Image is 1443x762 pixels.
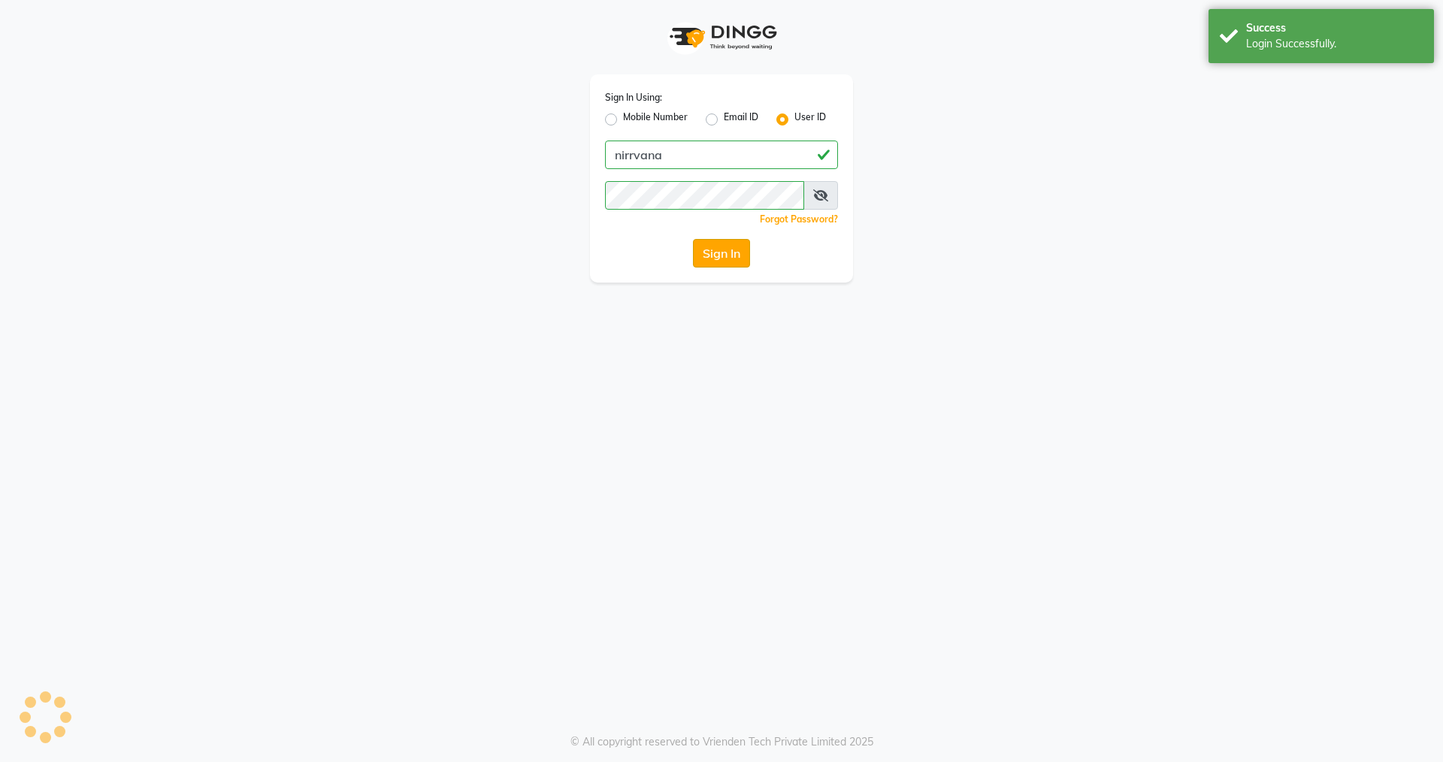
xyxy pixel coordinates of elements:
a: Forgot Password? [760,213,838,225]
button: Sign In [693,239,750,268]
label: Sign In Using: [605,91,662,104]
label: User ID [794,110,826,129]
label: Email ID [724,110,758,129]
input: Username [605,181,804,210]
label: Mobile Number [623,110,688,129]
div: Success [1246,20,1423,36]
input: Username [605,141,838,169]
div: Login Successfully. [1246,36,1423,52]
img: logo1.svg [661,15,782,59]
